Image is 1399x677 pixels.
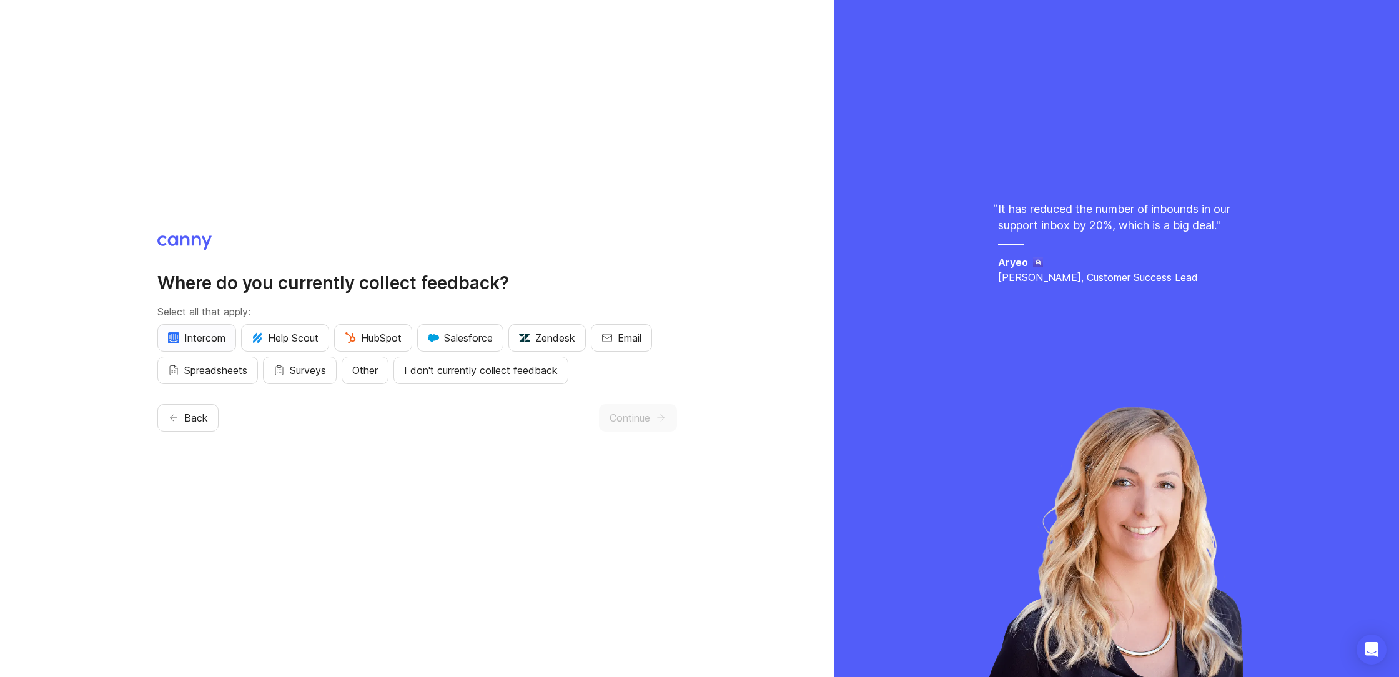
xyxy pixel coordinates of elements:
[263,357,337,384] button: Surveys
[168,330,225,345] span: Intercom
[1033,257,1043,267] img: Aryeo logo
[599,404,677,432] button: Continue
[252,332,263,343] img: kV1LT1TqjqNHPtRK7+FoaplE1qRq1yqhg056Z8K5Oc6xxgIuf0oNQ9LelJqbcyPisAf0C9LDpX5UIuAAAAAElFTkSuQmCC
[610,410,650,425] span: Continue
[157,324,236,352] button: Intercom
[591,324,652,352] button: Email
[157,357,258,384] button: Spreadsheets
[417,324,503,352] button: Salesforce
[998,270,1235,285] p: [PERSON_NAME], Customer Success Lead
[157,304,677,319] p: Select all that apply:
[342,357,388,384] button: Other
[404,363,558,378] span: I don't currently collect feedback
[157,272,677,294] h2: Where do you currently collect feedback?
[508,324,586,352] button: Zendesk
[334,324,412,352] button: HubSpot
[998,255,1028,270] h5: Aryeo
[157,235,212,250] img: Canny logo
[1357,635,1387,665] div: Open Intercom Messenger
[157,404,219,432] button: Back
[184,410,208,425] span: Back
[290,363,326,378] span: Surveys
[168,332,179,343] img: eRR1duPH6fQxdnSV9IruPjCimau6md0HxlPR81SIPROHX1VjYjAN9a41AAAAAElFTkSuQmCC
[352,363,378,378] span: Other
[428,332,439,343] img: GKxMRLiRsgdWqxrdBeWfGK5kaZ2alx1WifDSa2kSTsK6wyJURKhUuPoQRYzjholVGzT2A2owx2gHwZoyZHHCYJ8YNOAZj3DSg...
[241,324,329,352] button: Help Scout
[345,332,356,343] img: G+3M5qq2es1si5SaumCnMN47tP1CvAZneIVX5dcx+oz+ZLhv4kfP9DwAAAABJRU5ErkJggg==
[519,332,530,343] img: UniZRqrCPz6BHUWevMzgDJ1FW4xaGg2egd7Chm8uY0Al1hkDyjqDa8Lkk0kDEdqKkBok+T4wfoD0P0o6UMciQ8AAAAASUVORK...
[519,330,575,345] span: Zendesk
[428,330,493,345] span: Salesforce
[618,330,641,345] span: Email
[252,330,319,345] span: Help Scout
[998,201,1235,234] p: It has reduced the number of inbounds in our support inbox by 20%, which is a big deal. "
[184,363,247,378] span: Spreadsheets
[987,402,1245,677] img: chelsea-96a536e71b9ea441f0eb6422f2eb9514.webp
[393,357,568,384] button: I don't currently collect feedback
[345,330,402,345] span: HubSpot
